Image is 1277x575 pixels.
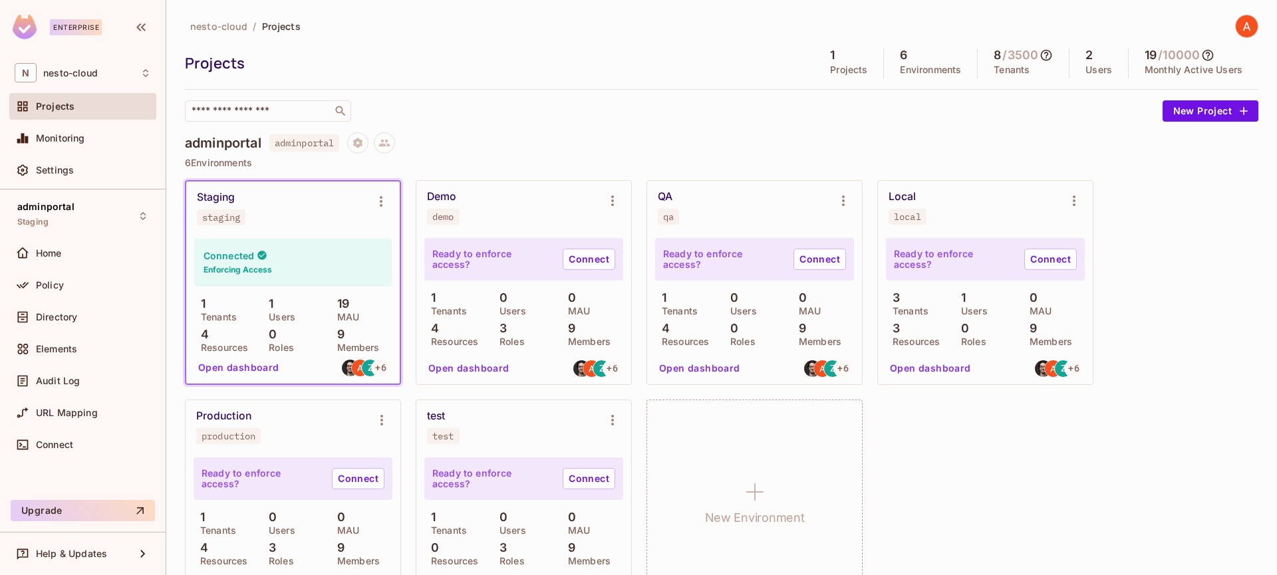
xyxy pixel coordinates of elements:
[50,19,102,35] div: Enterprise
[1045,360,1062,377] img: adel.ati@nesto.ca
[331,312,359,322] p: MAU
[793,249,846,270] a: Connect
[561,541,575,554] p: 9
[792,336,841,347] p: Members
[954,306,988,316] p: Users
[1068,364,1079,373] span: + 6
[599,187,626,214] button: Environment settings
[1085,64,1112,75] p: Users
[15,63,37,82] span: N
[994,49,1001,62] h5: 8
[886,291,900,304] p: 3
[204,249,254,262] h4: Connected
[36,439,73,450] span: Connect
[1024,249,1077,270] a: Connect
[493,541,507,554] p: 3
[889,190,916,203] div: Local
[599,407,626,433] button: Environment settings
[36,548,107,559] span: Help & Updates
[654,358,746,379] button: Open dashboard
[900,49,907,62] h5: 6
[331,511,345,524] p: 0
[954,291,966,304] p: 1
[724,306,757,316] p: Users
[655,336,709,347] p: Resources
[17,217,49,227] span: Staging
[194,525,236,536] p: Tenants
[830,364,835,373] span: Z
[663,249,783,270] p: Ready to enforce access?
[1085,49,1093,62] h5: 2
[1023,322,1037,335] p: 9
[17,201,74,212] span: adminportal
[262,342,294,353] p: Roles
[36,133,85,144] span: Monitoring
[493,336,525,347] p: Roles
[994,64,1030,75] p: Tenants
[886,322,900,335] p: 3
[185,53,807,73] div: Projects
[368,188,394,215] button: Environment settings
[194,328,209,341] p: 4
[204,264,272,276] h6: Enforcing Access
[493,556,525,566] p: Roles
[202,431,255,441] div: production
[724,291,738,304] p: 0
[262,541,276,554] p: 3
[331,297,349,310] p: 19
[561,291,576,304] p: 0
[423,358,515,379] button: Open dashboard
[814,360,831,377] img: adel.ati@nesto.ca
[202,212,240,223] div: staging
[561,525,590,536] p: MAU
[1023,291,1038,304] p: 0
[724,336,756,347] p: Roles
[36,376,80,386] span: Audit Log
[1035,360,1052,377] img: francis.pion@nesto.ca
[830,49,835,62] h5: 1
[1023,306,1052,316] p: MAU
[36,248,62,259] span: Home
[11,500,155,521] button: Upgrade
[792,306,821,316] p: MAU
[262,20,301,33] span: Projects
[43,68,98,78] span: Workspace: nesto-cloud
[424,511,436,524] p: 1
[573,360,590,377] img: francis.pion@nesto.ca
[655,322,670,335] p: 4
[954,322,969,335] p: 0
[194,312,237,322] p: Tenants
[193,357,285,378] button: Open dashboard
[352,360,368,376] img: adel.ati@nesto.ca
[253,20,256,33] li: /
[36,312,77,322] span: Directory
[424,291,436,304] p: 1
[1061,187,1087,214] button: Environment settings
[36,280,64,290] span: Policy
[561,336,611,347] p: Members
[432,249,552,270] p: Ready to enforce access?
[885,358,976,379] button: Open dashboard
[269,134,340,152] span: adminportal
[561,306,590,316] p: MAU
[1163,100,1258,122] button: New Project
[655,306,698,316] p: Tenants
[900,64,961,75] p: Environments
[194,511,205,524] p: 1
[368,363,373,372] span: Z
[36,101,74,112] span: Projects
[954,336,986,347] p: Roles
[432,211,454,222] div: demo
[607,364,617,373] span: + 6
[375,363,386,372] span: + 6
[332,468,384,489] a: Connect
[331,541,345,554] p: 9
[331,556,380,566] p: Members
[197,191,235,204] div: Staging
[36,165,74,175] span: Settings
[1061,364,1066,373] span: Z
[1236,15,1258,37] img: Adel Ati
[190,20,247,33] span: nesto-cloud
[1023,336,1072,347] p: Members
[705,508,805,528] h1: New Environment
